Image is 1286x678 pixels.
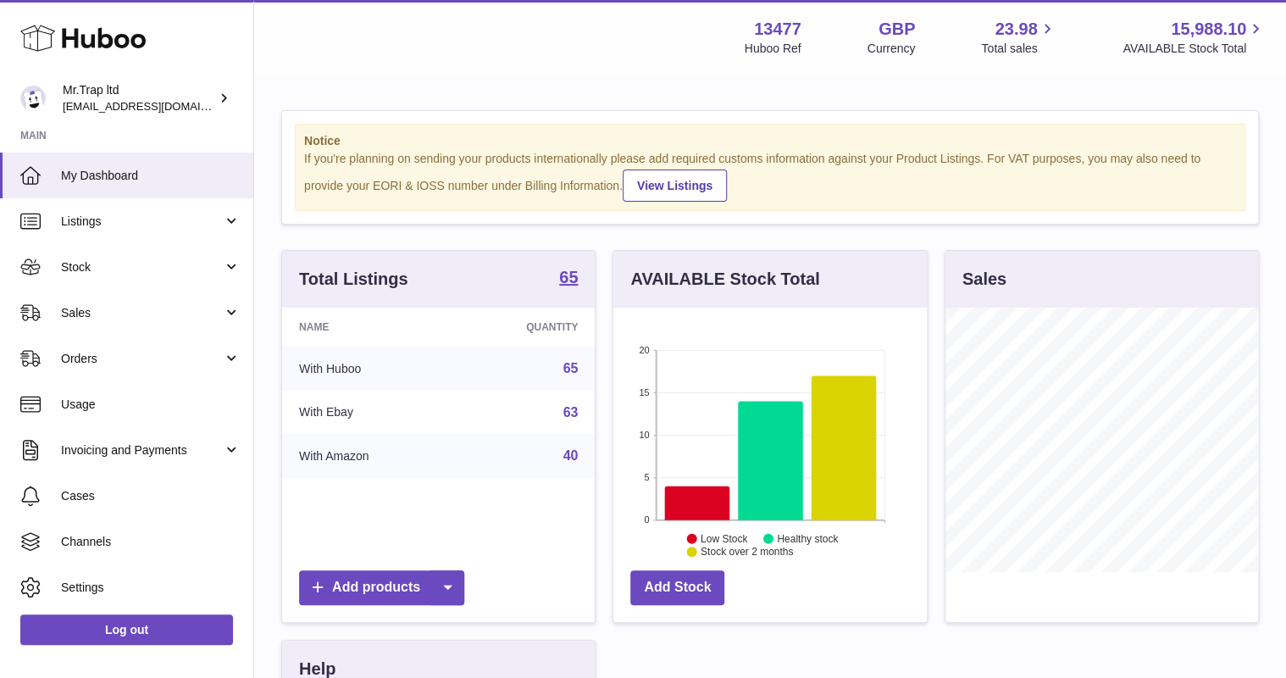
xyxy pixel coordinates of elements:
[640,345,650,355] text: 20
[879,18,915,41] strong: GBP
[640,430,650,440] text: 10
[867,41,916,57] div: Currency
[304,151,1236,202] div: If you're planning on sending your products internationally please add required customs informati...
[61,168,241,184] span: My Dashboard
[299,268,408,291] h3: Total Listings
[645,472,650,482] text: 5
[282,308,453,347] th: Name
[61,580,241,596] span: Settings
[282,391,453,435] td: With Ebay
[995,18,1037,41] span: 23.98
[630,570,724,605] a: Add Stock
[640,387,650,397] text: 15
[282,434,453,478] td: With Amazon
[20,86,46,111] img: office@grabacz.eu
[981,18,1056,57] a: 23.98 Total sales
[630,268,819,291] h3: AVAILABLE Stock Total
[20,614,233,645] a: Log out
[563,405,579,420] a: 63
[282,347,453,391] td: With Huboo
[623,169,727,202] a: View Listings
[981,41,1056,57] span: Total sales
[61,214,223,230] span: Listings
[63,82,215,114] div: Mr.Trap ltd
[61,259,223,275] span: Stock
[299,570,464,605] a: Add products
[61,488,241,504] span: Cases
[559,269,578,289] a: 65
[304,133,1236,149] strong: Notice
[645,514,650,525] text: 0
[1171,18,1246,41] span: 15,988.10
[559,269,578,286] strong: 65
[61,442,223,458] span: Invoicing and Payments
[563,361,579,375] a: 65
[962,268,1006,291] h3: Sales
[61,305,223,321] span: Sales
[777,532,839,544] text: Healthy stock
[701,532,748,544] text: Low Stock
[61,534,241,550] span: Channels
[61,351,223,367] span: Orders
[63,99,249,113] span: [EMAIL_ADDRESS][DOMAIN_NAME]
[563,448,579,463] a: 40
[1122,41,1266,57] span: AVAILABLE Stock Total
[453,308,595,347] th: Quantity
[745,41,801,57] div: Huboo Ref
[754,18,801,41] strong: 13477
[1122,18,1266,57] a: 15,988.10 AVAILABLE Stock Total
[701,546,793,558] text: Stock over 2 months
[61,397,241,413] span: Usage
